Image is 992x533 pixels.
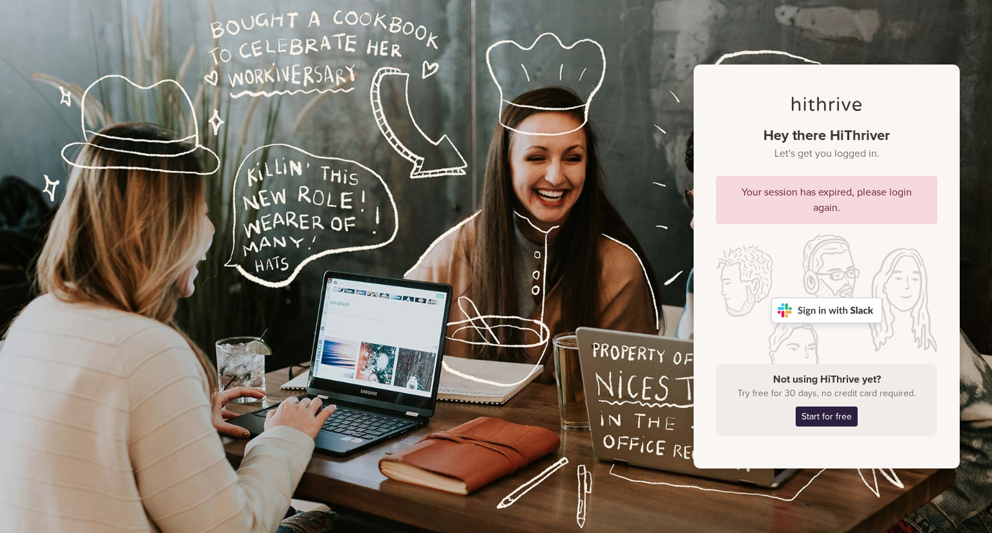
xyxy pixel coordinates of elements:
h1: Hey there HiThriver [716,127,937,160]
a: Start for free [796,407,858,427]
div: Your session has expired, please login again. [716,176,937,224]
h4: Not using HiThrive yet? [726,374,927,386]
img: hithrive-logo-dark.4eb238aa.svg [792,97,862,111]
img: Sign in with Slack [771,297,882,323]
small: Let's get you logged in. [716,148,937,160]
p: Try free for 30 days, no credit card required. [726,387,927,400]
span: Help [114,9,141,21]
